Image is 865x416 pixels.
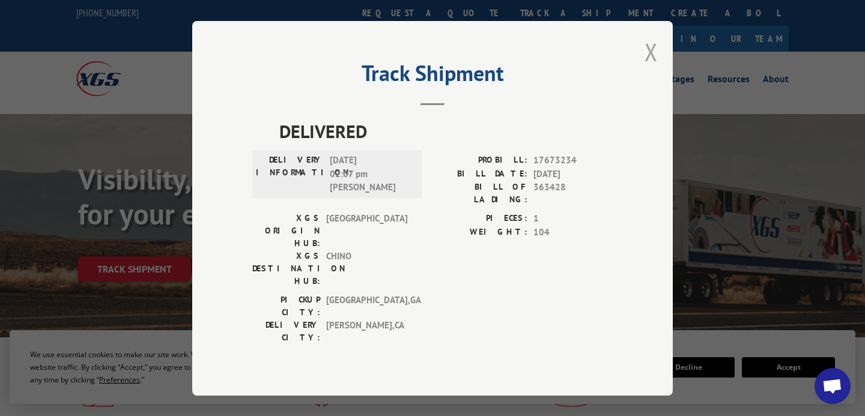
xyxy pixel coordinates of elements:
label: PIECES: [432,212,527,226]
span: DELIVERED [279,118,613,145]
label: WEIGHT: [432,225,527,239]
label: PROBILL: [432,154,527,167]
label: DELIVERY INFORMATION: [256,154,324,194]
span: [GEOGRAPHIC_DATA] , GA [326,294,407,319]
label: XGS ORIGIN HUB: [252,212,320,250]
span: 104 [533,225,613,239]
label: PICKUP CITY: [252,294,320,319]
label: BILL DATE: [432,167,527,181]
label: XGS DESTINATION HUB: [252,250,320,288]
span: [DATE] [533,167,613,181]
span: [GEOGRAPHIC_DATA] [326,212,407,250]
span: [DATE] 02:07 pm [PERSON_NAME] [330,154,411,194]
span: 1 [533,212,613,226]
span: 363428 [533,181,613,206]
span: 17673234 [533,154,613,167]
span: [PERSON_NAME] , CA [326,319,407,344]
label: DELIVERY CITY: [252,319,320,344]
div: Open chat [815,368,851,404]
span: CHINO [326,250,407,288]
button: Close modal [645,36,658,68]
label: BILL OF LADING: [432,181,527,206]
h2: Track Shipment [252,65,613,88]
